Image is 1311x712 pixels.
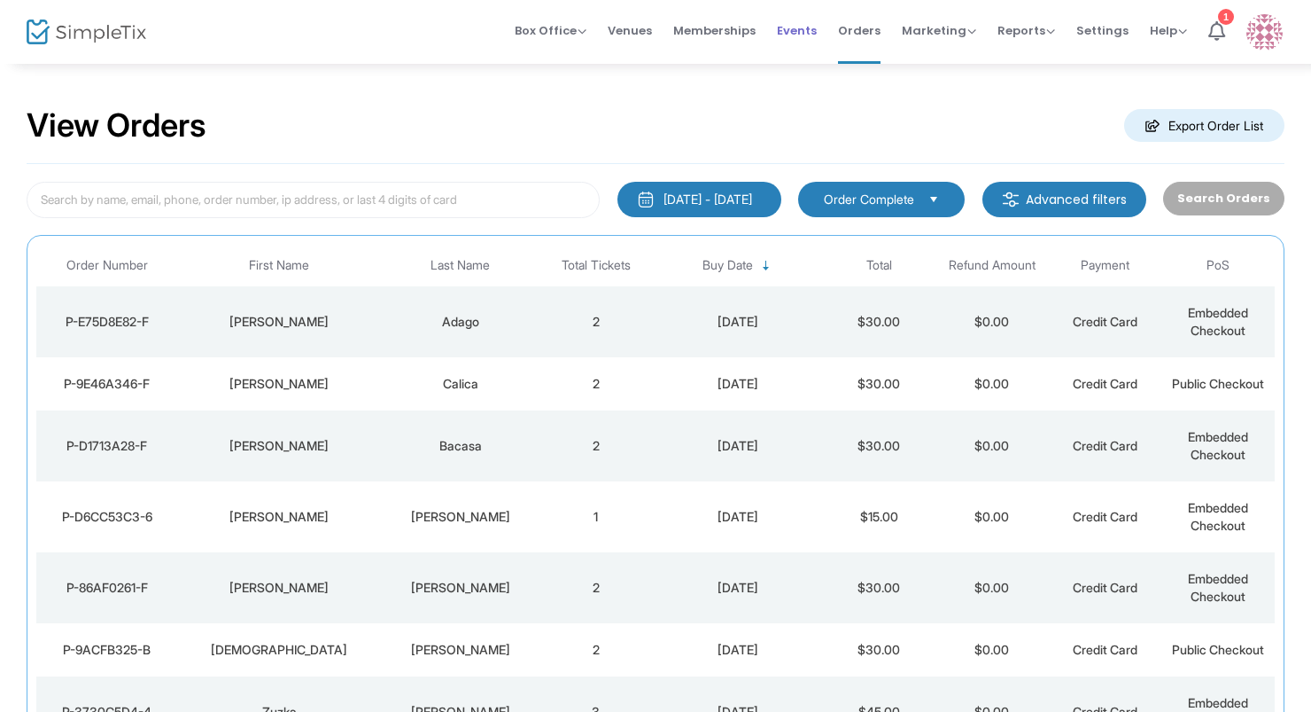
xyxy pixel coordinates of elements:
div: [DATE] - [DATE] [663,191,752,208]
div: 1 [1218,9,1234,25]
td: 2 [539,411,653,481]
span: Public Checkout [1172,642,1264,657]
div: P-D6CC53C3-6 [41,508,174,526]
div: P-86AF0261-F [41,579,174,597]
div: P-E75D8E82-F [41,313,174,331]
span: Credit Card [1073,438,1137,453]
div: 8/20/2025 [657,641,818,659]
span: Public Checkout [1172,376,1264,391]
span: Reports [997,22,1055,39]
td: $15.00 [822,481,935,552]
span: Credit Card [1073,509,1137,524]
span: Help [1150,22,1187,39]
div: P-9E46A346-F [41,375,174,393]
td: $30.00 [822,357,935,411]
div: Maryann [182,579,377,597]
td: $0.00 [935,552,1049,623]
th: Total [822,245,935,286]
img: monthly [637,191,655,208]
td: 1 [539,481,653,552]
span: Credit Card [1073,642,1137,657]
div: 8/20/2025 [657,508,818,526]
button: [DATE] - [DATE] [617,182,781,217]
div: Calica [385,375,535,393]
span: Box Office [515,22,586,39]
td: $0.00 [935,411,1049,481]
span: Orders [838,8,880,53]
button: Select [921,190,946,209]
span: Memberships [673,8,756,53]
div: modansky [385,641,535,659]
td: $30.00 [822,623,935,677]
span: Embedded Checkout [1188,571,1248,604]
td: $0.00 [935,623,1049,677]
span: Settings [1076,8,1129,53]
div: Lynn [182,508,377,526]
span: Credit Card [1073,314,1137,329]
td: $0.00 [935,357,1049,411]
div: Wong [385,579,535,597]
span: Order Number [66,258,148,273]
div: Bacasa [385,437,535,455]
div: Justin [182,375,377,393]
span: Marketing [902,22,976,39]
span: First Name [249,258,309,273]
td: $0.00 [935,286,1049,357]
span: Credit Card [1073,376,1137,391]
div: 8/20/2025 [657,579,818,597]
div: P-D1713A28-F [41,437,174,455]
h2: View Orders [27,106,206,145]
span: Embedded Checkout [1188,305,1248,338]
div: Morrissey [385,508,535,526]
td: 2 [539,552,653,623]
m-button: Export Order List [1124,109,1284,142]
td: $0.00 [935,481,1049,552]
span: Order Complete [824,191,914,208]
td: 2 [539,286,653,357]
span: Buy Date [702,258,753,273]
td: 2 [539,623,653,677]
td: $30.00 [822,286,935,357]
span: Embedded Checkout [1188,500,1248,533]
span: Venues [608,8,652,53]
m-button: Advanced filters [982,182,1146,217]
div: 8/20/2025 [657,375,818,393]
div: Jason [182,437,377,455]
div: arian [182,641,377,659]
td: 2 [539,357,653,411]
img: filter [1002,191,1020,208]
span: Last Name [431,258,490,273]
th: Refund Amount [935,245,1049,286]
div: 8/20/2025 [657,313,818,331]
th: Total Tickets [539,245,653,286]
span: Embedded Checkout [1188,429,1248,462]
div: Richard [182,313,377,331]
div: 8/20/2025 [657,437,818,455]
div: Adago [385,313,535,331]
span: Events [777,8,817,53]
span: Credit Card [1073,580,1137,595]
div: P-9ACFB325-B [41,641,174,659]
span: Payment [1081,258,1129,273]
td: $30.00 [822,411,935,481]
span: Sortable [759,259,773,273]
td: $30.00 [822,552,935,623]
span: PoS [1206,258,1230,273]
input: Search by name, email, phone, order number, ip address, or last 4 digits of card [27,182,600,218]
